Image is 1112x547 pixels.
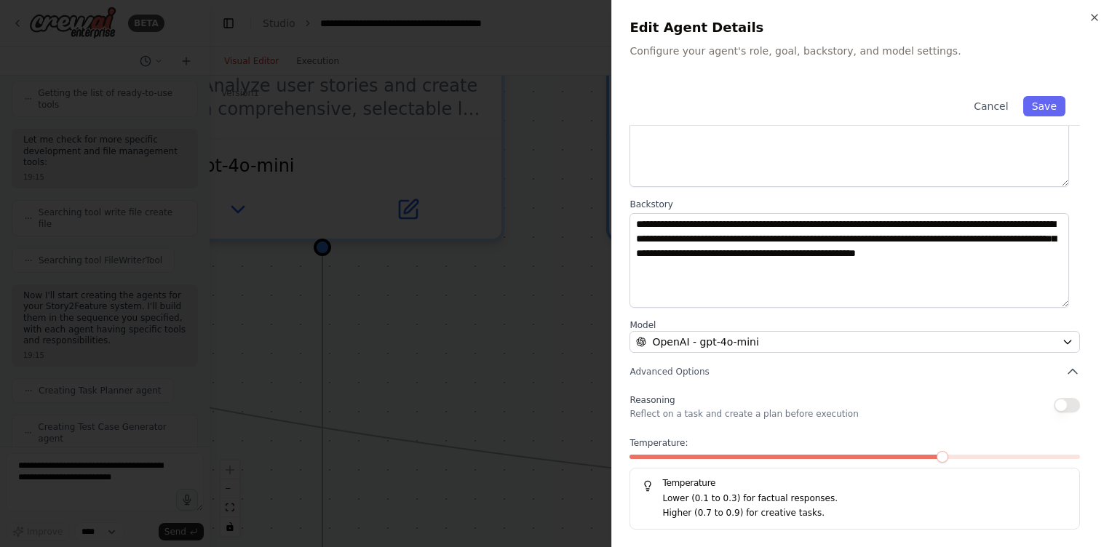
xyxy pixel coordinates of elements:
[630,395,675,405] span: Reasoning
[630,319,1080,331] label: Model
[630,364,1080,379] button: Advanced Options
[630,17,1095,38] h2: Edit Agent Details
[965,96,1017,116] button: Cancel
[630,408,858,420] p: Reflect on a task and create a plan before execution
[642,477,1068,489] h5: Temperature
[630,366,709,378] span: Advanced Options
[630,44,1095,58] p: Configure your agent's role, goal, backstory, and model settings.
[662,506,1068,521] p: Higher (0.7 to 0.9) for creative tasks.
[630,331,1080,353] button: OpenAI - gpt-4o-mini
[630,199,1080,210] label: Backstory
[662,492,1068,506] p: Lower (0.1 to 0.3) for factual responses.
[630,437,688,449] span: Temperature:
[1023,96,1065,116] button: Save
[652,335,758,349] span: OpenAI - gpt-4o-mini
